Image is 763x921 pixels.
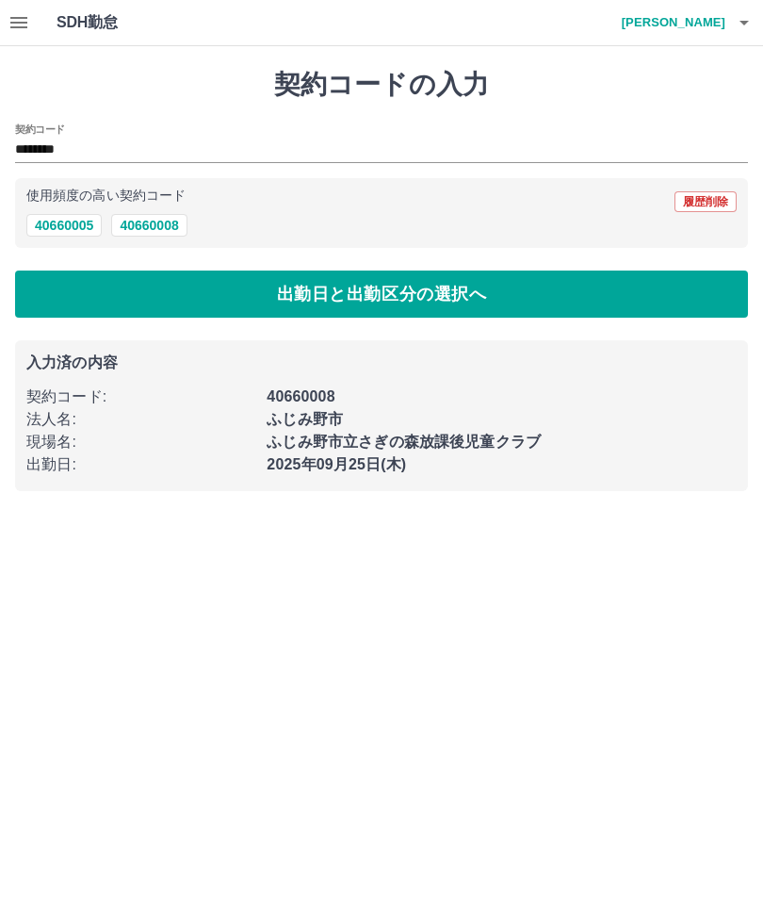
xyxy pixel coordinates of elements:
[15,271,748,318] button: 出勤日と出勤区分の選択へ
[26,189,186,203] p: 使用頻度の高い契約コード
[15,69,748,101] h1: 契約コードの入力
[267,388,334,404] b: 40660008
[267,456,406,472] b: 2025年09月25日(木)
[26,408,255,431] p: 法人名 :
[26,355,737,370] p: 入力済の内容
[15,122,65,137] h2: 契約コード
[674,191,737,212] button: 履歴削除
[267,434,541,450] b: ふじみ野市立さぎの森放課後児童クラブ
[267,411,343,427] b: ふじみ野市
[26,453,255,476] p: 出勤日 :
[26,214,102,237] button: 40660005
[111,214,187,237] button: 40660008
[26,431,255,453] p: 現場名 :
[26,386,255,408] p: 契約コード :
